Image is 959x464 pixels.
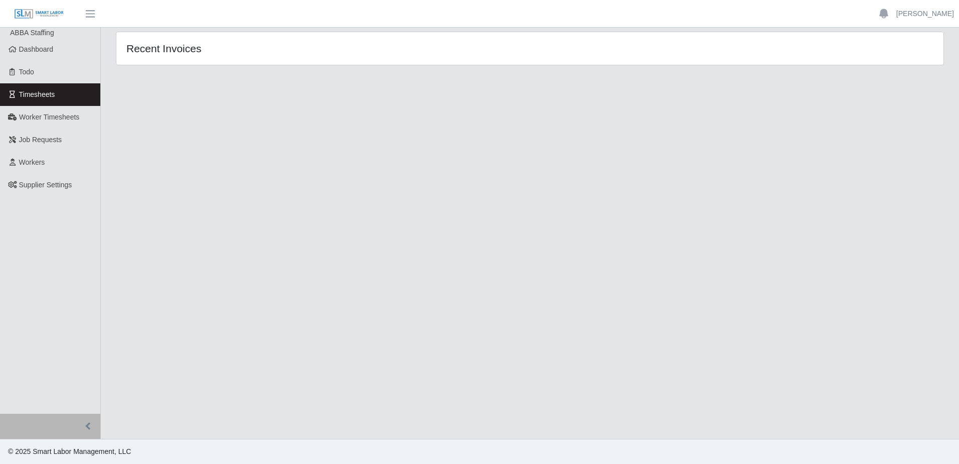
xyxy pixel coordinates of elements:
span: Worker Timesheets [19,113,79,121]
span: Supplier Settings [19,181,72,189]
span: Todo [19,68,34,76]
h4: Recent Invoices [126,42,454,55]
span: ABBA Staffing [10,29,54,37]
a: [PERSON_NAME] [896,9,954,19]
span: Dashboard [19,45,54,53]
span: © 2025 Smart Labor Management, LLC [8,447,131,455]
span: Workers [19,158,45,166]
span: Timesheets [19,90,55,98]
img: SLM Logo [14,9,64,20]
span: Job Requests [19,136,62,144]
